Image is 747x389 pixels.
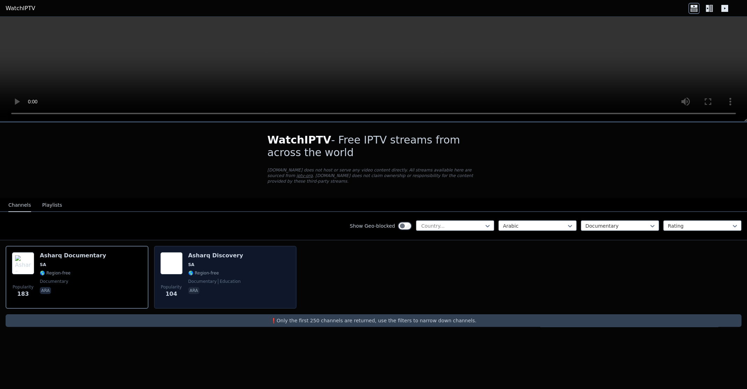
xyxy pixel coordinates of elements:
button: Channels [8,199,31,212]
span: 🌎 Region-free [188,270,219,276]
span: 183 [17,290,29,298]
a: WatchIPTV [6,4,35,13]
span: documentary [188,279,217,284]
a: iptv-org [296,173,313,178]
p: ara [40,287,51,294]
h6: Asharq Documentary [40,252,106,259]
span: SA [188,262,195,267]
p: [DOMAIN_NAME] does not host or serve any video content directly. All streams available here are s... [268,167,480,184]
h6: Asharq Discovery [188,252,243,259]
span: 🌎 Region-free [40,270,71,276]
span: 104 [166,290,177,298]
p: ❗️Only the first 250 channels are returned, use the filters to narrow down channels. [8,317,739,324]
h1: - Free IPTV streams from across the world [268,134,480,159]
p: ara [188,287,199,294]
img: Asharq Discovery [160,252,183,274]
span: education [218,279,241,284]
span: documentary [40,279,68,284]
span: Popularity [13,284,34,290]
button: Playlists [42,199,62,212]
span: WatchIPTV [268,134,331,146]
img: Asharq Documentary [12,252,34,274]
span: SA [40,262,46,267]
span: Popularity [161,284,182,290]
label: Show Geo-blocked [350,222,395,229]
